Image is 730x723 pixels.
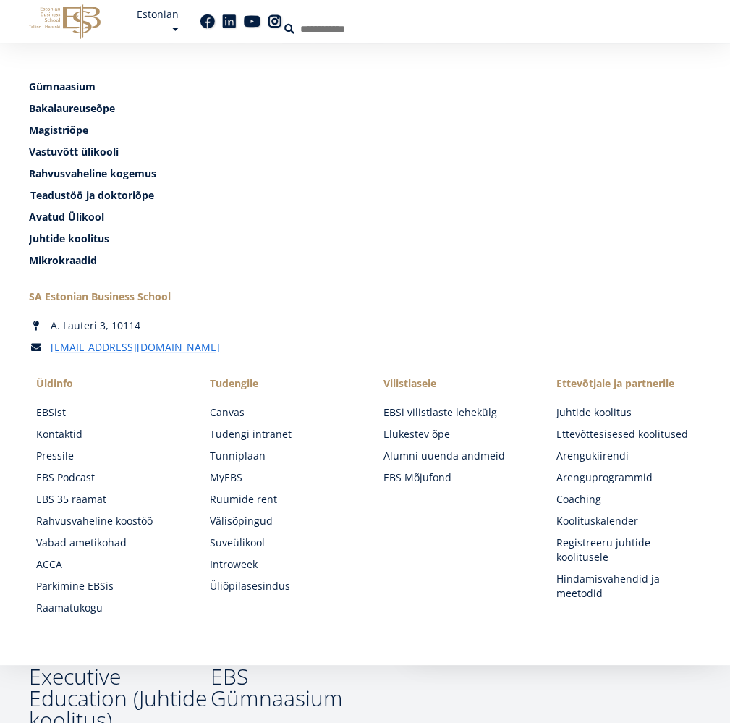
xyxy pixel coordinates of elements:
[29,101,701,116] a: Bakalaureuseõpe
[36,557,181,572] a: ACCA
[29,123,88,137] span: Magistriõpe
[556,405,701,420] a: Juhtide koolitus
[29,210,104,224] span: Avatud Ülikool
[30,188,703,203] a: Teadustöö ja doktoriõpe
[210,514,355,528] a: Välisõpingud
[36,514,181,528] a: Rahvusvaheline koostöö
[29,145,119,158] span: Vastuvõtt ülikooli
[244,14,260,29] a: Youtube
[383,376,528,391] span: Vilistlasele
[36,492,181,507] a: EBS 35 raamat
[30,188,154,202] span: Teadustöö ja doktoriõpe
[36,470,181,485] a: EBS Podcast
[210,536,355,550] a: Suveülikool
[211,666,370,709] h3: EBS Gümnaasium
[268,14,282,29] a: Instagram
[29,232,109,245] span: Juhtide koolitus
[210,470,355,485] a: MyEBS
[556,449,701,463] a: Arengukiirendi
[36,601,181,615] a: Raamatukogu
[29,289,239,304] div: SA Estonian Business School
[29,253,97,267] span: Mikrokraadid
[383,427,528,441] a: Elukestev õpe
[29,80,96,93] span: Gümnaasium
[556,427,701,441] a: Ettevõttesisesed koolitused
[210,492,355,507] a: Ruumide rent
[556,572,701,601] a: Hindamisvahendid ja meetodid
[210,376,355,391] a: Tudengile
[383,405,528,420] a: EBSi vilistlaste lehekülg
[36,376,181,391] span: Üldinfo
[29,145,701,159] a: Vastuvõtt ülikooli
[556,470,701,485] a: Arenguprogrammid
[51,340,220,355] a: [EMAIL_ADDRESS][DOMAIN_NAME]
[29,123,701,138] a: Magistriõpe
[36,536,181,550] a: Vabad ametikohad
[383,470,528,485] a: EBS Mõjufond
[29,166,156,180] span: Rahvusvaheline kogemus
[210,579,355,593] a: Üliõpilasesindus
[29,80,701,94] a: Gümnaasium
[36,427,181,441] a: Kontaktid
[29,210,701,224] a: Avatud Ülikool
[556,492,701,507] a: Coaching
[556,514,701,528] a: Koolituskalender
[29,253,701,268] a: Mikrokraadid
[29,318,239,333] div: A. Lauteri 3, 10114
[210,427,355,441] a: Tudengi intranet
[222,14,237,29] a: Linkedin
[29,166,701,181] a: Rahvusvaheline kogemus
[210,557,355,572] a: Introweek
[36,579,181,593] a: Parkimine EBSis
[200,14,215,29] a: Facebook
[210,405,355,420] a: Canvas
[29,101,115,115] span: Bakalaureuseõpe
[29,232,701,246] a: Juhtide koolitus
[556,376,701,391] span: Ettevõtjale ja partnerile
[383,449,528,463] a: Alumni uuenda andmeid
[36,449,181,463] a: Pressile
[556,536,701,565] a: Registreeru juhtide koolitusele
[210,449,355,463] a: Tunniplaan
[36,405,181,420] a: EBSist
